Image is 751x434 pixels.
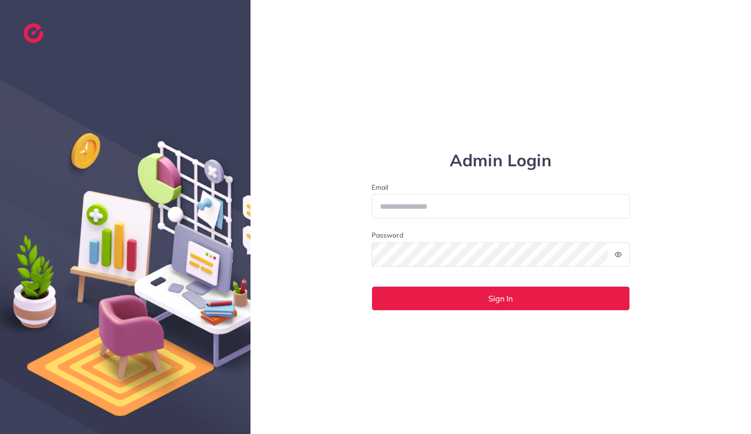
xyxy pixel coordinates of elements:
button: Sign In [372,286,630,311]
h1: Admin Login [372,151,630,171]
label: Password [372,230,403,240]
img: logo [23,23,43,43]
span: Sign In [488,295,513,302]
label: Email [372,182,630,192]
